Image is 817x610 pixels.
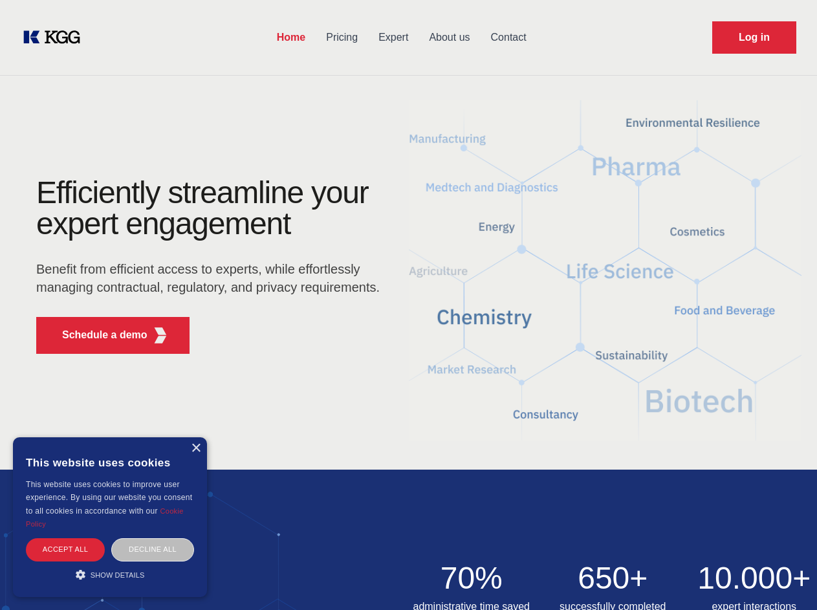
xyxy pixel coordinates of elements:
button: Schedule a demoKGG Fifth Element RED [36,317,190,354]
img: KGG Fifth Element RED [409,84,802,457]
iframe: Chat Widget [752,548,817,610]
div: Accept all [26,538,105,561]
div: Close [191,444,201,453]
a: Pricing [316,21,368,54]
div: This website uses cookies [26,447,194,478]
a: About us [419,21,480,54]
a: Request Demo [712,21,796,54]
div: Show details [26,568,194,581]
a: Expert [368,21,419,54]
a: KOL Knowledge Platform: Talk to Key External Experts (KEE) [21,27,91,48]
img: KGG Fifth Element RED [152,327,168,343]
div: Decline all [111,538,194,561]
h2: 70% [409,563,535,594]
p: Schedule a demo [62,327,147,343]
h1: Efficiently streamline your expert engagement [36,177,388,239]
h2: 650+ [550,563,676,594]
p: Benefit from efficient access to experts, while effortlessly managing contractual, regulatory, an... [36,260,388,296]
span: Show details [91,571,145,579]
a: Cookie Policy [26,507,184,528]
span: This website uses cookies to improve user experience. By using our website you consent to all coo... [26,480,192,516]
a: Home [267,21,316,54]
a: Contact [481,21,537,54]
